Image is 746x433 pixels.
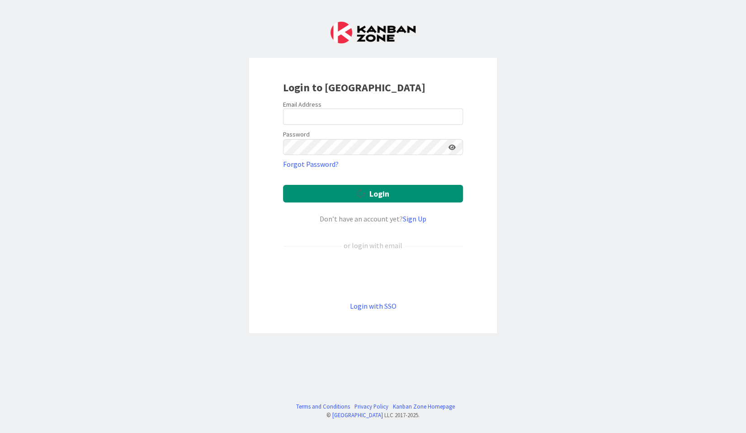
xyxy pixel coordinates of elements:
a: Terms and Conditions [296,402,350,411]
a: Privacy Policy [354,402,388,411]
a: Sign Up [403,214,426,223]
button: Login [283,185,463,202]
iframe: Sign in with Google Button [279,266,467,286]
div: Don’t have an account yet? [283,213,463,224]
div: or login with email [341,240,405,251]
a: Login with SSO [350,301,397,311]
div: © LLC 2017- 2025 . [292,411,455,419]
a: Kanban Zone Homepage [393,402,455,411]
label: Email Address [283,100,321,108]
a: [GEOGRAPHIC_DATA] [332,411,383,419]
img: Kanban Zone [331,22,415,43]
a: Forgot Password? [283,159,339,169]
label: Password [283,130,310,139]
b: Login to [GEOGRAPHIC_DATA] [283,80,425,94]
